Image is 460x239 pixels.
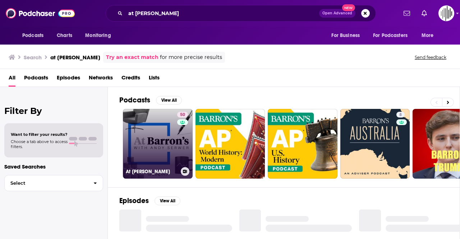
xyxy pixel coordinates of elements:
a: Show notifications dropdown [419,7,430,19]
span: Logged in as gpg2 [438,5,454,21]
a: Lists [149,72,160,87]
a: 50At [PERSON_NAME] [123,109,193,179]
a: 8 [340,109,410,179]
span: Open Advanced [322,12,352,15]
span: Want to filter your results? [11,132,68,137]
span: More [422,31,434,41]
span: Select [5,181,88,185]
a: Show notifications dropdown [401,7,413,19]
span: 50 [180,111,185,119]
button: open menu [17,29,53,42]
p: Saved Searches [4,163,103,170]
a: Episodes [57,72,80,87]
img: User Profile [438,5,454,21]
h3: at [PERSON_NAME] [50,54,100,61]
span: Monitoring [85,31,111,41]
span: Choose a tab above to access filters. [11,139,68,149]
button: View All [156,96,182,105]
a: Credits [121,72,140,87]
a: Charts [52,29,77,42]
a: Networks [89,72,113,87]
a: All [9,72,15,87]
button: open menu [326,29,369,42]
h2: Podcasts [119,96,150,105]
button: open menu [80,29,120,42]
a: 50 [177,112,188,118]
span: 8 [399,111,402,119]
button: View All [155,197,180,205]
h2: Episodes [119,196,149,205]
button: Select [4,175,103,191]
a: PodcastsView All [119,96,182,105]
a: Try an exact match [106,53,158,61]
span: for more precise results [160,53,222,61]
span: Charts [57,31,72,41]
button: open menu [368,29,418,42]
button: Send feedback [413,54,448,60]
a: Podcasts [24,72,48,87]
span: For Business [331,31,360,41]
span: For Podcasters [373,31,408,41]
h3: At [PERSON_NAME] [126,169,178,175]
button: Show profile menu [438,5,454,21]
h3: Search [24,54,42,61]
a: 8 [396,112,405,118]
span: Podcasts [22,31,43,41]
div: Search podcasts, credits, & more... [106,5,376,22]
a: EpisodesView All [119,196,180,205]
h2: Filter By [4,106,103,116]
input: Search podcasts, credits, & more... [125,8,319,19]
img: Podchaser - Follow, Share and Rate Podcasts [6,6,75,20]
button: Open AdvancedNew [319,9,355,18]
span: New [342,4,355,11]
button: open menu [417,29,443,42]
